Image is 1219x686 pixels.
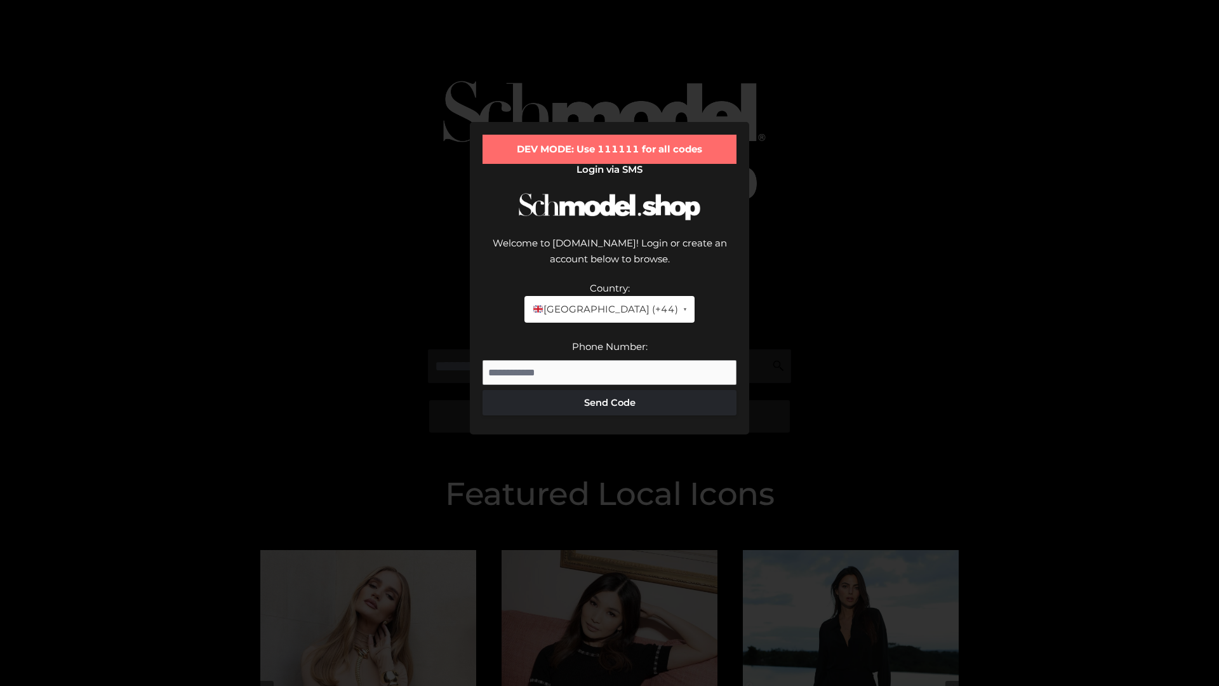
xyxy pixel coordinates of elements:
h2: Login via SMS [483,164,736,175]
div: Welcome to [DOMAIN_NAME]! Login or create an account below to browse. [483,235,736,280]
label: Phone Number: [572,340,648,353]
label: Country: [590,282,630,294]
button: Send Code [483,390,736,415]
img: Schmodel Logo [514,182,705,232]
div: DEV MODE: Use 111111 for all codes [483,135,736,164]
img: 🇬🇧 [533,304,543,314]
span: [GEOGRAPHIC_DATA] (+44) [532,301,677,318]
